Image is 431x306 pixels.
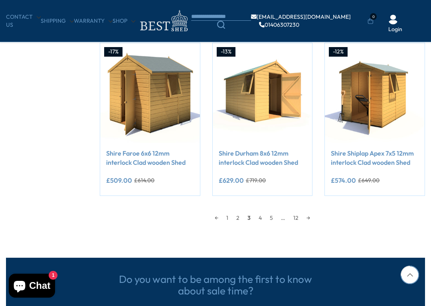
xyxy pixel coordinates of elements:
ins: £509.00 [106,177,132,184]
a: → [302,212,314,224]
div: -13% [217,47,235,57]
a: [EMAIL_ADDRESS][DOMAIN_NAME] [251,14,351,20]
a: 0 [368,17,374,25]
del: £649.00 [358,178,380,183]
span: 0 [370,13,377,20]
a: Shire Faroe 6x6 12mm interlock Clad wooden Shed [106,149,194,167]
img: logo [135,8,191,34]
a: Shop [113,17,135,25]
div: -12% [329,47,348,57]
inbox-online-store-chat: Shopify online store chat [6,274,57,300]
a: 5 [266,212,277,224]
h3: Do you want to be among the first to know about sale time? [116,274,315,296]
a: ← [211,212,222,224]
span: … [277,212,289,224]
a: Shipping [41,17,74,25]
ins: £629.00 [219,177,244,184]
a: Shire Shiplap Apex 7x5 12mm interlock Clad wooden Shed [331,149,419,167]
a: Shire Durham 8x6 12mm interlock Clad wooden Shed [219,149,306,167]
a: 01406307230 [259,22,299,28]
a: Search [191,21,251,29]
a: 2 [232,212,243,224]
div: -17% [104,47,123,57]
span: 3 [243,212,255,224]
a: Login [388,26,402,34]
img: User Icon [388,15,398,24]
ins: £574.00 [331,177,356,184]
a: 1 [222,212,232,224]
a: 12 [289,212,302,224]
a: CONTACT US [6,13,41,29]
del: £614.00 [134,178,154,183]
a: 4 [255,212,266,224]
a: Warranty [74,17,113,25]
del: £719.00 [246,178,266,183]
